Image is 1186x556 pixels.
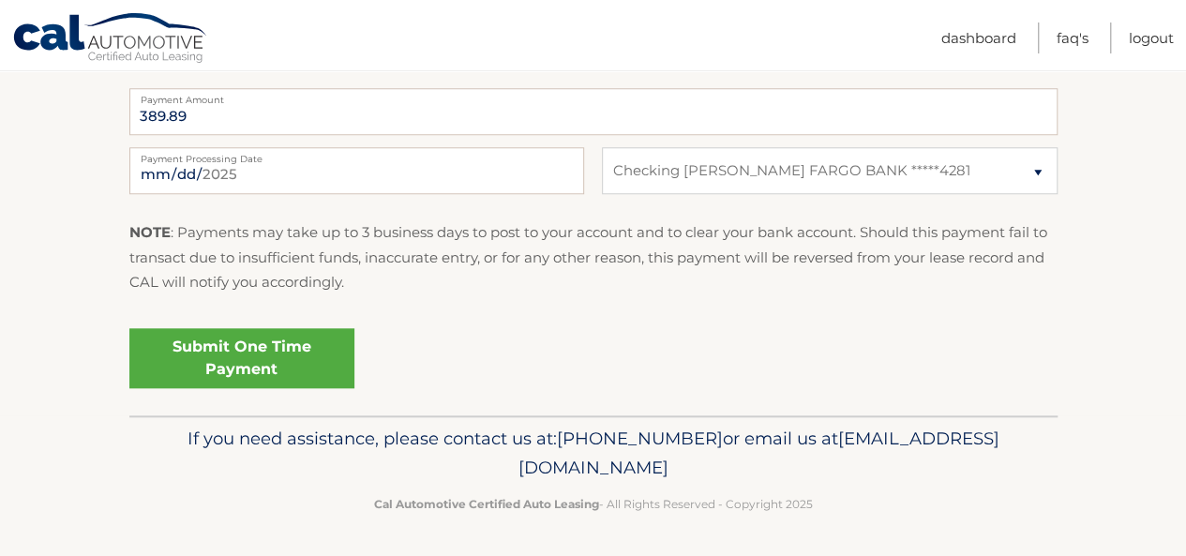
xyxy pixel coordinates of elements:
a: FAQ's [1057,23,1088,53]
strong: NOTE [129,223,171,241]
label: Payment Amount [129,88,1058,103]
input: Payment Amount [129,88,1058,135]
span: [PHONE_NUMBER] [557,428,723,449]
a: Dashboard [941,23,1016,53]
input: Payment Date [129,147,584,194]
p: If you need assistance, please contact us at: or email us at [142,424,1045,484]
p: - All Rights Reserved - Copyright 2025 [142,494,1045,514]
label: Payment Processing Date [129,147,584,162]
a: Submit One Time Payment [129,328,354,388]
a: Logout [1129,23,1174,53]
strong: Cal Automotive Certified Auto Leasing [374,497,599,511]
a: Cal Automotive [12,12,209,67]
p: : Payments may take up to 3 business days to post to your account and to clear your bank account.... [129,220,1058,294]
